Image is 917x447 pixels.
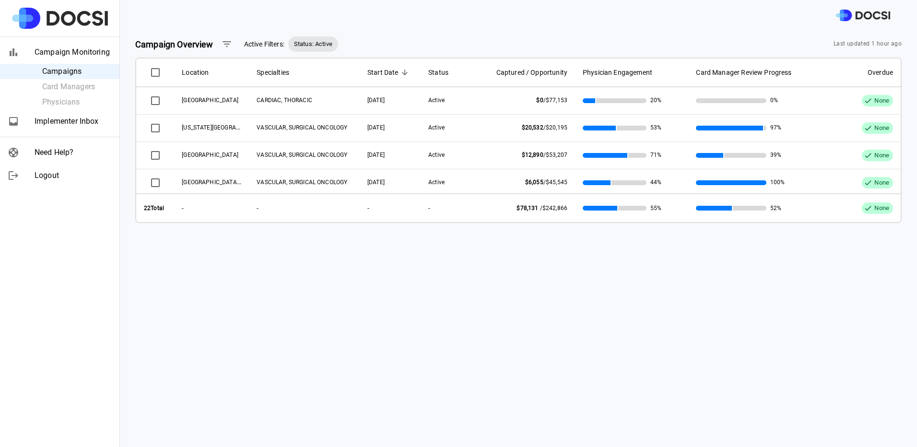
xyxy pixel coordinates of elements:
span: VASCULAR, SURGICAL ONCOLOGY [257,152,347,158]
span: Need Help? [35,147,112,158]
span: Status: Active [288,39,338,49]
span: 55% [650,202,661,214]
span: Start Date [367,67,413,78]
span: None [870,96,893,106]
span: / [522,124,567,131]
span: UCI Medical Center [182,152,238,158]
span: $45,545 [546,179,567,186]
span: 71% [650,151,661,159]
span: Start Date [367,67,399,78]
span: Overdue [820,67,893,78]
span: Implementer Inbox [35,116,112,127]
span: $20,195 [546,124,567,131]
span: Card Manager Review Progress [696,67,804,78]
span: 09/08/2025 [367,124,385,131]
span: CARDIAC, THORACIC [257,97,312,104]
span: Logout [35,170,112,181]
span: 53% [650,124,661,132]
span: 09/08/2025 [367,179,385,186]
span: / [517,205,567,212]
span: Last updated 1 hour ago [834,39,902,49]
span: 20% [650,96,661,105]
span: 44% [650,178,661,187]
span: UCI Medical Center - Outpatient [182,178,271,186]
img: DOCSI Logo [836,10,890,22]
span: None [870,202,893,214]
span: VASCULAR, SURGICAL ONCOLOGY [257,179,347,186]
span: VASCULAR, SURGICAL ONCOLOGY [257,124,347,131]
span: UCI Medical Center [182,97,238,104]
span: Captured / Opportunity [476,67,567,78]
span: $77,153 [546,97,567,104]
span: None [870,124,893,133]
span: $12,890 [522,152,543,158]
span: Specialties [257,67,352,78]
span: $53,207 [546,152,567,158]
span: Campaign Monitoring [35,47,112,58]
span: Status [428,67,448,78]
span: 0% [770,96,778,105]
span: 09/26/2025 [367,97,385,104]
span: 39% [770,151,781,159]
span: $78,131 [517,205,538,212]
span: Location [182,67,241,78]
span: California Irvine Advanced Care Center [182,123,268,131]
span: Campaigns [42,66,112,77]
span: $0 [536,97,543,104]
span: 100% [770,178,785,187]
span: Physician Engagement [583,67,681,78]
span: $20,532 [522,124,543,131]
span: Physician Engagement [583,67,652,78]
span: Captured / Opportunity [496,67,567,78]
span: Overdue [868,67,893,78]
span: Specialties [257,67,289,78]
span: None [870,151,893,160]
strong: 22 Total [144,205,164,212]
span: / [522,152,567,158]
span: $6,055 [525,179,543,186]
span: 09/08/2025 [367,152,385,158]
img: Site Logo [12,8,108,29]
span: Active [428,179,445,186]
strong: Campaign Overview [135,39,213,49]
th: - [421,193,469,222]
span: Card Manager Review Progress [696,67,791,78]
span: $242,866 [542,205,567,212]
span: Active Filters: [244,39,284,49]
span: Location [182,67,209,78]
th: - [174,193,249,222]
span: 97% [770,124,781,132]
span: Active [428,152,445,158]
th: - [249,193,360,222]
span: None [870,178,893,188]
span: 52% [770,202,781,214]
span: Active [428,97,445,104]
span: Status [428,67,461,78]
span: / [536,97,567,104]
span: / [525,179,567,186]
th: - [360,193,421,222]
span: Active [428,124,445,131]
